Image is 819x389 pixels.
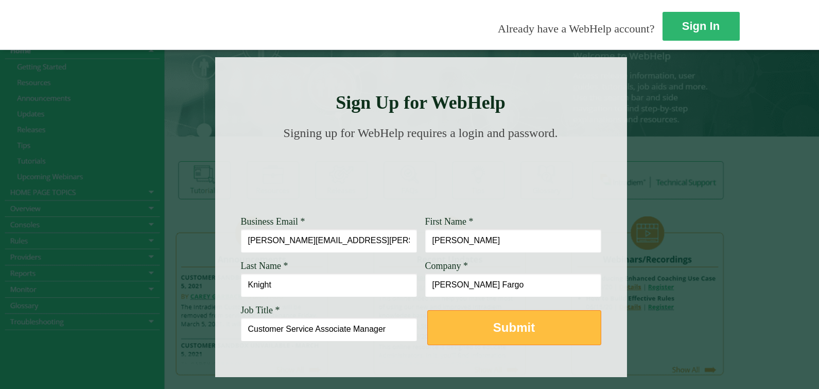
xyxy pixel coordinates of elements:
strong: Submit [493,320,535,334]
span: Last Name * [241,261,288,271]
img: Need Credentials? Sign up below. Have Credentials? Use the sign-in button. [247,150,595,202]
span: Signing up for WebHelp requires a login and password. [284,126,558,140]
span: Job Title * [241,305,280,315]
span: First Name * [425,216,474,227]
span: Company * [425,261,468,271]
strong: Sign In [682,20,720,32]
button: Submit [427,310,601,345]
span: Already have a WebHelp account? [498,22,654,35]
span: Business Email * [241,216,305,227]
strong: Sign Up for WebHelp [336,92,506,113]
a: Sign In [663,12,740,41]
